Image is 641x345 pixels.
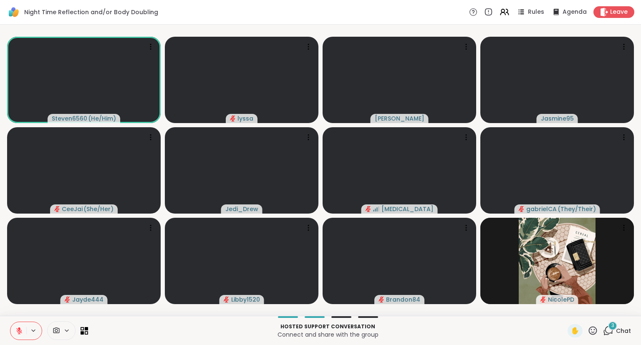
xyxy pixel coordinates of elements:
span: lyssa [237,114,253,123]
span: ( They/Their ) [558,205,596,213]
img: NicolePD [519,218,596,304]
span: ✋ [571,326,579,336]
span: audio-muted [54,206,60,212]
span: audio-muted [379,297,384,302]
span: Night Time Reflection and/or Body Doubling [24,8,158,16]
span: audio-muted [366,206,371,212]
span: [PERSON_NAME] [375,114,424,123]
span: Steven6560 [52,114,87,123]
span: ( She/Her ) [83,205,114,213]
span: Chat [616,327,631,335]
span: ( He/Him ) [88,114,116,123]
p: Connect and share with the group [93,330,563,339]
span: Leave [610,8,628,16]
span: audio-muted [224,297,230,302]
span: audio-muted [65,297,71,302]
span: Agenda [563,8,587,16]
span: gabrielCA [526,205,557,213]
span: NicolePD [548,295,574,304]
p: Hosted support conversation [93,323,563,330]
span: CeeJai [62,205,83,213]
span: Jayde444 [72,295,103,304]
span: Jasmine95 [541,114,574,123]
span: audio-muted [540,297,546,302]
span: [MEDICAL_DATA] [381,205,434,213]
span: audio-muted [519,206,525,212]
span: Jedi_Drew [225,205,258,213]
span: audio-muted [230,116,236,121]
span: Libby1520 [231,295,260,304]
span: Rules [528,8,544,16]
span: 3 [611,322,614,329]
span: Brandon84 [386,295,420,304]
img: ShareWell Logomark [7,5,21,19]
